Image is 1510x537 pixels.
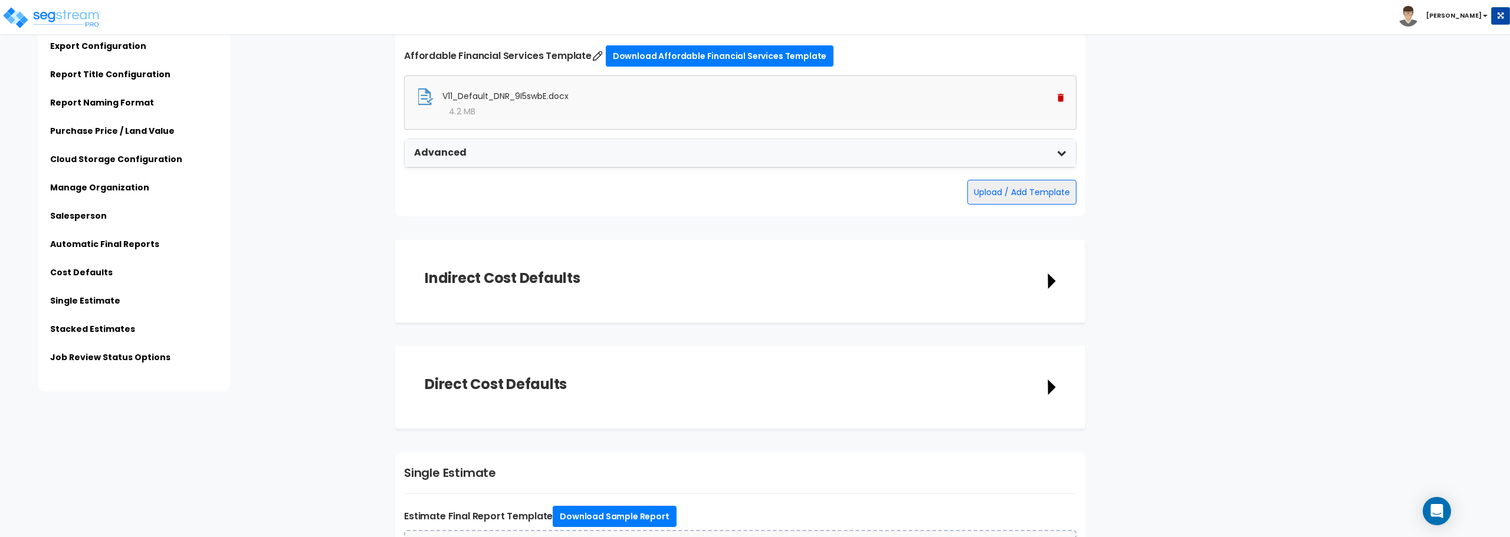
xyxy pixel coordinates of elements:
[425,269,580,287] h1: Indirect Cost Defaults
[50,125,175,137] a: Purchase Price / Land Value
[50,295,120,307] a: Single Estimate
[404,464,1076,482] h1: Single Estimate
[404,506,1076,527] label: Estimate Final Report Template
[1423,497,1451,525] div: Open Intercom Messenger
[606,45,833,67] a: Download Affordable Financial Services Template
[50,266,113,278] a: Cost Defaults
[50,68,170,80] a: Report Title Configuration
[50,153,182,165] a: Cloud Storage Configuration
[50,210,107,222] a: Salesperson
[553,506,676,527] a: Download Sample Report
[50,182,149,193] a: Manage Organization
[416,88,434,106] img: Uploaded File Icon
[50,323,135,335] a: Stacked Estimates
[425,375,567,393] h1: Direct Cost Defaults
[2,6,102,29] img: logo_pro_r.png
[1058,94,1064,102] img: Trash Icon
[50,40,146,52] a: Export Configuration
[50,97,154,108] a: Report Naming Format
[50,238,159,250] a: Automatic Final Reports
[967,180,1076,205] button: Upload / Add Template
[449,106,475,117] span: 4.2 MB
[1426,11,1482,20] b: [PERSON_NAME]
[1398,6,1419,27] img: avatar.png
[592,50,603,62] img: Change Label
[442,90,569,102] span: V11_Default_DNR_9I5swbE.docx
[414,146,467,160] strong: Advanced
[50,351,170,363] a: Job Review Status Options
[404,45,1076,67] label: Affordable Financial Services Template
